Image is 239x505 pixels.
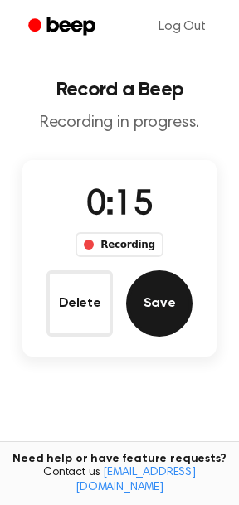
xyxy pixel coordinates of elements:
h1: Record a Beep [13,80,226,100]
a: [EMAIL_ADDRESS][DOMAIN_NAME] [76,467,196,493]
a: Log Out [142,7,222,46]
span: Contact us [10,466,229,495]
p: Recording in progress. [13,113,226,134]
button: Delete Audio Record [46,270,113,337]
a: Beep [17,11,110,43]
div: Recording [76,232,163,257]
span: 0:15 [86,188,153,223]
button: Save Audio Record [126,270,193,337]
